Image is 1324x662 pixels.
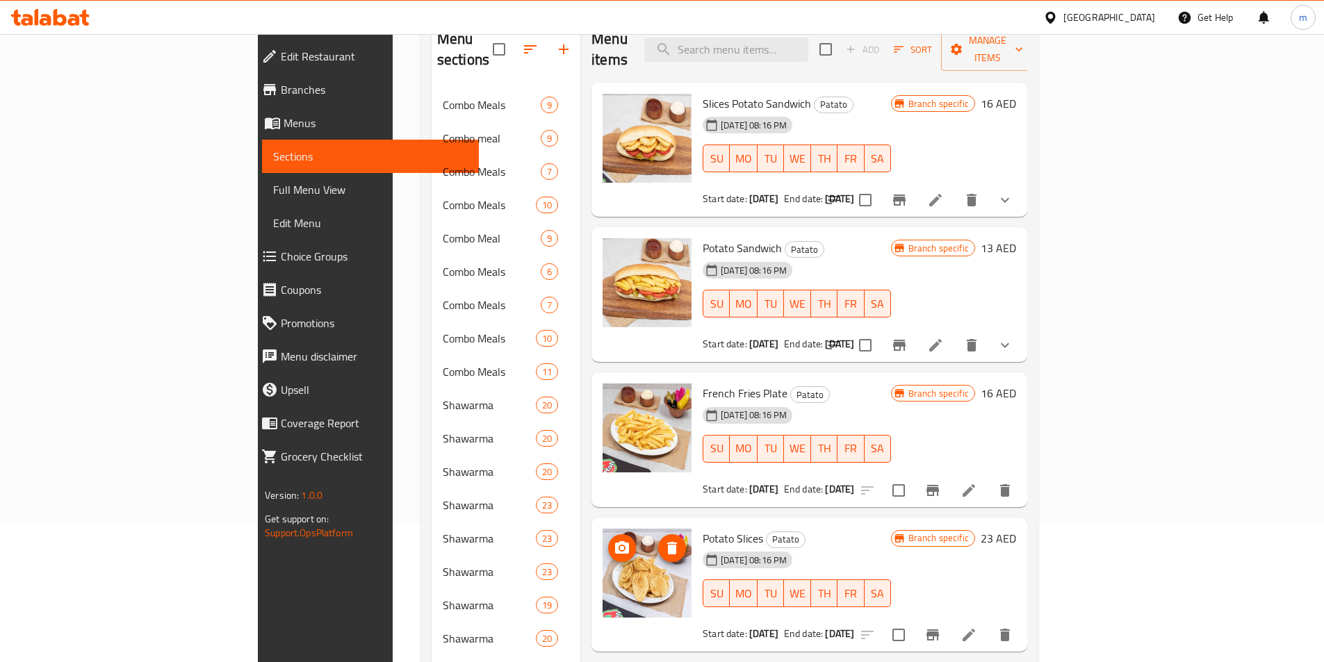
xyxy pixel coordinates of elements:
[785,242,824,258] span: Patato
[537,432,557,445] span: 20
[541,130,558,147] div: items
[735,438,752,458] span: MO
[735,584,752,604] span: MO
[709,149,724,169] span: SU
[715,119,792,132] span: [DATE] 08:16 PM
[541,132,557,145] span: 9
[273,181,468,198] span: Full Menu View
[952,32,1023,67] span: Manage items
[536,463,558,480] div: items
[811,579,837,607] button: TH
[988,329,1022,362] button: show more
[703,335,747,353] span: Start date:
[250,406,479,440] a: Coverage Report
[273,215,468,231] span: Edit Menu
[541,97,558,113] div: items
[432,122,580,155] div: Combo meal9
[443,163,541,180] span: Combo Meals
[537,465,557,479] span: 20
[432,255,580,288] div: Combo Meals6
[784,335,823,353] span: End date:
[432,88,580,122] div: Combo Meals9
[265,486,299,504] span: Version:
[603,238,692,327] img: Potato Sandwich
[432,422,580,455] div: Shawarma20
[443,530,536,547] div: Shawarma
[703,93,811,114] span: Slices Potato Sandwich
[730,579,758,607] button: MO
[730,435,758,463] button: MO
[715,554,792,567] span: [DATE] 08:16 PM
[843,438,858,458] span: FR
[790,294,806,314] span: WE
[758,435,784,463] button: TU
[988,618,1022,652] button: delete
[709,584,724,604] span: SU
[703,190,747,208] span: Start date:
[758,579,784,607] button: TU
[825,624,854,643] b: [DATE]
[941,28,1034,71] button: Manage items
[541,297,558,313] div: items
[749,335,778,353] b: [DATE]
[927,192,944,208] a: Edit menu item
[443,330,536,347] span: Combo Meals
[603,383,692,472] img: French Fries Plate
[536,530,558,547] div: items
[541,99,557,112] span: 9
[916,618,949,652] button: Branch-specific-item
[955,329,988,362] button: delete
[749,190,778,208] b: [DATE]
[537,632,557,645] span: 20
[250,273,479,306] a: Coupons
[837,144,864,172] button: FR
[658,534,686,562] button: delete image
[758,290,784,317] button: TU
[443,563,536,580] span: Shawarma
[763,149,778,169] span: TU
[284,115,468,131] span: Menus
[703,290,730,317] button: SU
[536,630,558,647] div: items
[885,39,941,60] span: Sort items
[541,165,557,179] span: 7
[265,524,353,542] a: Support.OpsPlatform
[281,348,468,365] span: Menu disclaimer
[749,624,778,643] b: [DATE]
[981,529,1016,548] h6: 23 AED
[603,94,692,183] img: Slices Potato Sandwich
[443,130,541,147] div: Combo meal
[981,383,1016,403] h6: 16 AED
[709,438,724,458] span: SU
[537,399,557,412] span: 20
[884,476,913,505] span: Select to update
[608,534,636,562] button: upload picture
[784,579,811,607] button: WE
[903,531,974,545] span: Branch specific
[603,529,692,618] img: Potato Slices
[432,555,580,588] div: Shawarma23
[735,149,752,169] span: MO
[703,528,763,549] span: Potato Slices
[784,480,823,498] span: End date:
[843,149,858,169] span: FR
[250,40,479,73] a: Edit Restaurant
[536,430,558,447] div: items
[766,531,806,548] div: Patato
[443,397,536,413] span: Shawarma
[791,387,829,403] span: Patato
[790,438,806,458] span: WE
[432,388,580,422] div: Shawarma20
[281,448,468,465] span: Grocery Checklist
[997,337,1013,354] svg: Show Choices
[443,597,536,613] div: Shawarma
[870,584,885,604] span: SA
[541,263,558,280] div: items
[903,242,974,255] span: Branch specific
[281,415,468,431] span: Coverage Report
[961,627,977,643] a: Edit menu item
[250,340,479,373] a: Menu disclaimer
[997,192,1013,208] svg: Show Choices
[811,144,837,172] button: TH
